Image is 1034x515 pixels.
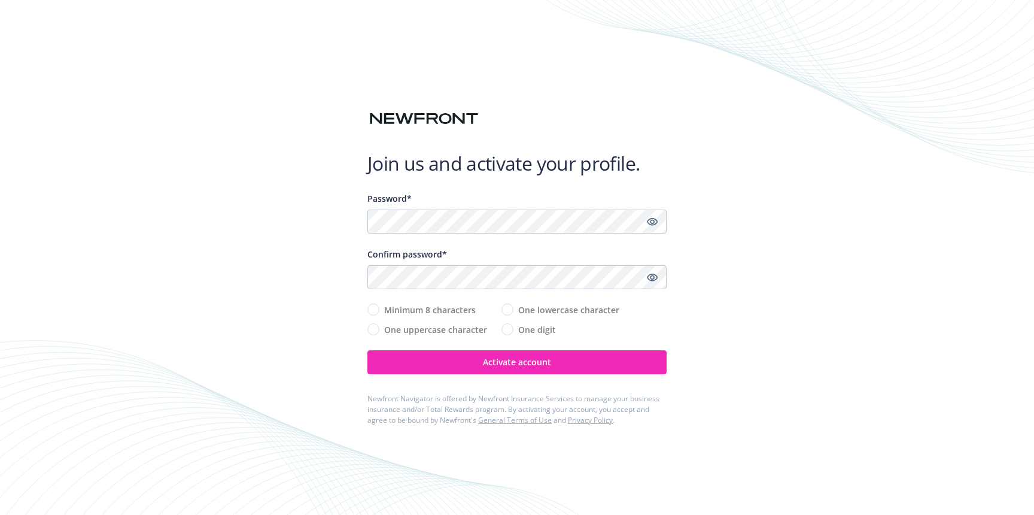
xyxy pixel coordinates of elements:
[367,265,667,289] input: Confirm your unique password...
[384,304,476,316] span: Minimum 8 characters
[483,356,551,368] span: Activate account
[645,214,659,229] a: Show password
[367,393,667,426] div: Newfront Navigator is offered by Newfront Insurance Services to manage your business insurance an...
[645,270,659,284] a: Show password
[518,323,556,336] span: One digit
[367,193,412,204] span: Password*
[367,152,667,175] h1: Join us and activate your profile.
[367,350,667,374] button: Activate account
[367,210,667,234] input: Enter a unique password...
[568,415,613,425] a: Privacy Policy
[518,304,619,316] span: One lowercase character
[478,415,552,425] a: General Terms of Use
[384,323,487,336] span: One uppercase character
[367,249,447,260] span: Confirm password*
[367,108,480,129] img: Newfront logo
